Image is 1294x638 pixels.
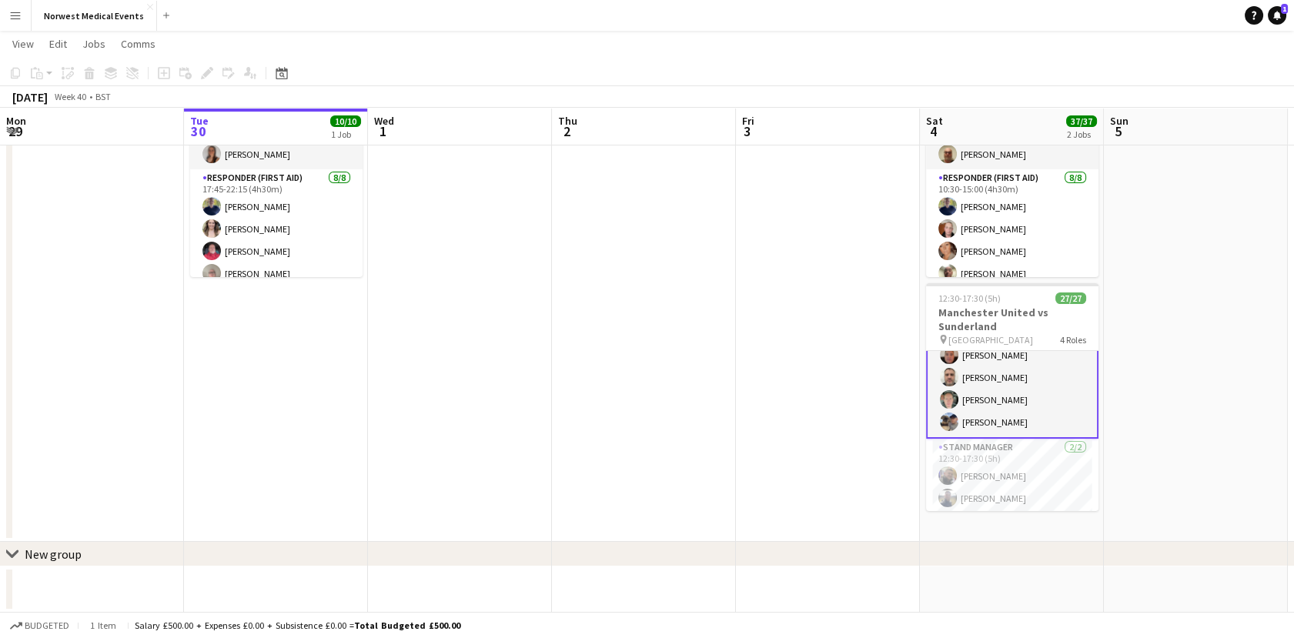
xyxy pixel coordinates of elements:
[85,620,122,631] span: 1 item
[76,34,112,54] a: Jobs
[25,620,69,631] span: Budgeted
[190,169,363,378] app-card-role: Responder (First Aid)8/817:45-22:15 (4h30m)[PERSON_NAME][PERSON_NAME][PERSON_NAME][PERSON_NAME]
[926,294,1098,439] app-card-role: Senior Responder (FREC 4 or Above)5/512:30-17:30 (5h)[PERSON_NAME][PERSON_NAME][PERSON_NAME][PERS...
[1281,4,1288,14] span: 1
[25,546,82,562] div: New group
[115,34,162,54] a: Comms
[8,617,72,634] button: Budgeted
[188,122,209,140] span: 30
[742,114,754,128] span: Fri
[1108,122,1128,140] span: 5
[1055,292,1086,304] span: 27/27
[740,122,754,140] span: 3
[51,91,89,102] span: Week 40
[556,122,577,140] span: 2
[372,122,394,140] span: 1
[4,122,26,140] span: 29
[1110,114,1128,128] span: Sun
[32,1,157,31] button: Norwest Medical Events
[926,49,1098,277] app-job-card: 10:30-15:00 (4h30m)10/10[PERSON_NAME] Rovers vs Stoke [GEOGRAPHIC_DATA]3 RolesComms Manager1/110:...
[12,89,48,105] div: [DATE]
[938,292,1001,304] span: 12:30-17:30 (5h)
[374,114,394,128] span: Wed
[330,115,361,127] span: 10/10
[926,283,1098,511] app-job-card: 12:30-17:30 (5h)27/27Manchester United vs Sunderland [GEOGRAPHIC_DATA]4 Roles[PERSON_NAME]Senior ...
[82,37,105,51] span: Jobs
[1066,115,1097,127] span: 37/37
[190,114,209,128] span: Tue
[354,620,460,631] span: Total Budgeted £500.00
[121,37,155,51] span: Comms
[6,34,40,54] a: View
[558,114,577,128] span: Thu
[948,334,1033,346] span: [GEOGRAPHIC_DATA]
[1067,129,1096,140] div: 2 Jobs
[331,129,360,140] div: 1 Job
[926,169,1098,378] app-card-role: Responder (First Aid)8/810:30-15:00 (4h30m)[PERSON_NAME][PERSON_NAME][PERSON_NAME][PERSON_NAME]
[926,114,943,128] span: Sat
[43,34,73,54] a: Edit
[190,49,363,277] app-job-card: 17:45-22:15 (4h30m)10/10[PERSON_NAME] Rovers vs Swansea [GEOGRAPHIC_DATA]3 RolesComms Manager1/11...
[135,620,460,631] div: Salary £500.00 + Expenses £0.00 + Subsistence £0.00 =
[49,37,67,51] span: Edit
[6,114,26,128] span: Mon
[12,37,34,51] span: View
[1060,334,1086,346] span: 4 Roles
[924,122,943,140] span: 4
[95,91,111,102] div: BST
[1268,6,1286,25] a: 1
[926,306,1098,333] h3: Manchester United vs Sunderland
[926,439,1098,513] app-card-role: Stand Manager2/212:30-17:30 (5h)[PERSON_NAME][PERSON_NAME]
